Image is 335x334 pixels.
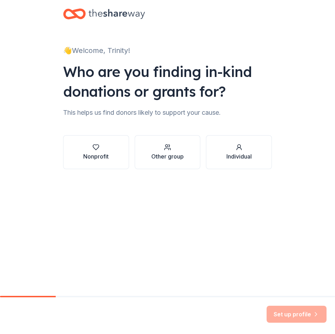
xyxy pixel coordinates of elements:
div: Other group [151,152,184,161]
div: Individual [226,152,252,161]
button: Other group [135,135,201,169]
div: Nonprofit [83,152,109,161]
button: Individual [206,135,272,169]
div: 👋 Welcome, Trinity! [63,45,272,56]
button: Nonprofit [63,135,129,169]
div: This helps us find donors likely to support your cause. [63,107,272,118]
div: Who are you finding in-kind donations or grants for? [63,62,272,101]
